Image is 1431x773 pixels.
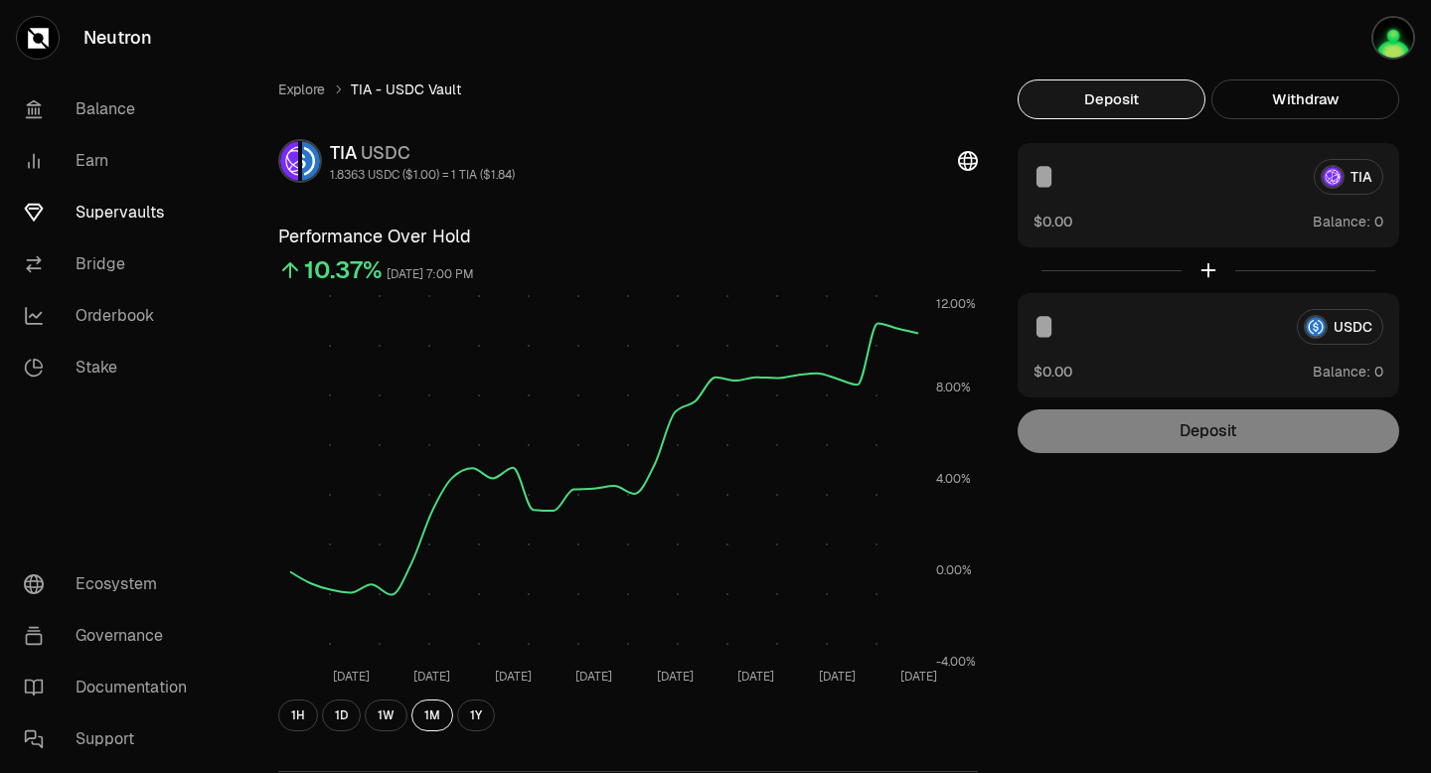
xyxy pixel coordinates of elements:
[8,83,215,135] a: Balance
[330,167,515,183] div: 1.8363 USDC ($1.00) = 1 TIA ($1.84)
[1018,79,1205,119] button: Deposit
[302,141,320,181] img: USDC Logo
[280,141,298,181] img: TIA Logo
[1033,211,1072,232] button: $0.00
[8,610,215,662] a: Governance
[936,654,976,670] tspan: -4.00%
[657,669,694,685] tspan: [DATE]
[819,669,856,685] tspan: [DATE]
[1313,212,1370,232] span: Balance:
[1033,361,1072,382] button: $0.00
[8,187,215,238] a: Supervaults
[1313,362,1370,382] span: Balance:
[304,254,383,286] div: 10.37%
[936,380,971,395] tspan: 8.00%
[8,135,215,187] a: Earn
[361,141,410,164] span: USDC
[8,713,215,765] a: Support
[457,699,495,731] button: 1Y
[8,558,215,610] a: Ecosystem
[1371,16,1415,60] img: anglerFish
[8,290,215,342] a: Orderbook
[495,669,532,685] tspan: [DATE]
[387,263,474,286] div: [DATE] 7:00 PM
[413,669,450,685] tspan: [DATE]
[8,238,215,290] a: Bridge
[330,139,515,167] div: TIA
[936,471,971,487] tspan: 4.00%
[278,699,318,731] button: 1H
[365,699,407,731] button: 1W
[333,669,370,685] tspan: [DATE]
[411,699,453,731] button: 1M
[8,662,215,713] a: Documentation
[737,669,774,685] tspan: [DATE]
[936,296,976,312] tspan: 12.00%
[278,79,978,99] nav: breadcrumb
[1211,79,1399,119] button: Withdraw
[351,79,461,99] span: TIA - USDC Vault
[575,669,612,685] tspan: [DATE]
[936,562,972,578] tspan: 0.00%
[8,342,215,393] a: Stake
[278,223,978,250] h3: Performance Over Hold
[322,699,361,731] button: 1D
[900,669,937,685] tspan: [DATE]
[278,79,325,99] a: Explore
